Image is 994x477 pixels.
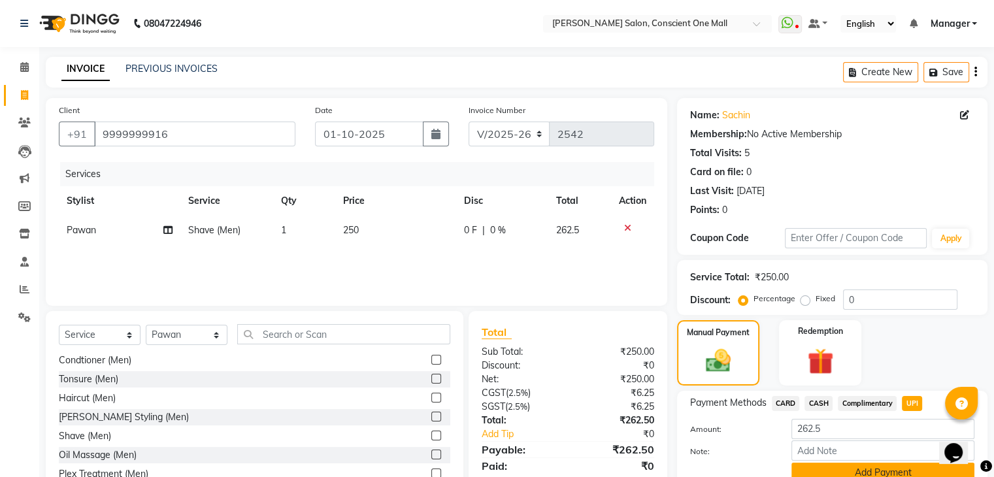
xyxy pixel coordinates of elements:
[281,224,286,236] span: 1
[568,442,664,457] div: ₹262.50
[472,442,568,457] div: Payable:
[456,186,548,216] th: Disc
[490,223,506,237] span: 0 %
[746,165,752,179] div: 0
[33,5,123,42] img: logo
[690,231,785,245] div: Coupon Code
[273,186,335,216] th: Qty
[67,224,96,236] span: Pawan
[568,386,664,400] div: ₹6.25
[59,429,111,443] div: Shave (Men)
[61,58,110,81] a: INVOICE
[568,359,664,372] div: ₹0
[785,228,927,248] input: Enter Offer / Coupon Code
[472,386,568,400] div: ( )
[556,224,579,236] span: 262.5
[902,396,922,411] span: UPI
[472,414,568,427] div: Total:
[690,127,974,141] div: No Active Membership
[508,387,528,398] span: 2.5%
[343,224,359,236] span: 250
[690,108,720,122] div: Name:
[188,224,240,236] span: Shave (Men)
[690,203,720,217] div: Points:
[932,229,969,248] button: Apply
[690,165,744,179] div: Card on file:
[690,127,747,141] div: Membership:
[611,186,654,216] th: Action
[472,345,568,359] div: Sub Total:
[59,391,116,405] div: Haircut (Men)
[482,401,505,412] span: SGST
[722,203,727,217] div: 0
[923,62,969,82] button: Save
[59,448,137,462] div: Oil Massage (Men)
[698,346,738,375] img: _cash.svg
[939,425,981,464] iframe: chat widget
[472,427,584,441] a: Add Tip
[482,223,485,237] span: |
[508,401,527,412] span: 2.5%
[94,122,295,146] input: Search by Name/Mobile/Email/Code
[315,105,333,116] label: Date
[690,271,750,284] div: Service Total:
[125,63,218,74] a: PREVIOUS INVOICES
[59,372,118,386] div: Tonsure (Men)
[568,458,664,474] div: ₹0
[60,162,664,186] div: Services
[482,325,512,339] span: Total
[144,5,201,42] b: 08047224946
[804,396,833,411] span: CASH
[472,400,568,414] div: ( )
[838,396,897,411] span: Complimentary
[568,372,664,386] div: ₹250.00
[59,122,95,146] button: +91
[843,62,918,82] button: Create New
[690,396,767,410] span: Payment Methods
[744,146,750,160] div: 5
[722,108,750,122] a: Sachin
[798,325,843,337] label: Redemption
[482,387,506,399] span: CGST
[737,184,765,198] div: [DATE]
[568,400,664,414] div: ₹6.25
[59,186,180,216] th: Stylist
[680,423,782,435] label: Amount:
[335,186,456,216] th: Price
[690,293,731,307] div: Discount:
[237,324,450,344] input: Search or Scan
[816,293,835,304] label: Fixed
[59,105,80,116] label: Client
[680,446,782,457] label: Note:
[690,184,734,198] div: Last Visit:
[584,427,663,441] div: ₹0
[799,345,842,378] img: _gift.svg
[472,458,568,474] div: Paid:
[568,345,664,359] div: ₹250.00
[772,396,800,411] span: CARD
[791,419,974,439] input: Amount
[690,146,742,160] div: Total Visits:
[548,186,611,216] th: Total
[180,186,273,216] th: Service
[59,410,189,424] div: [PERSON_NAME] Styling (Men)
[59,354,131,367] div: Condtioner (Men)
[930,17,969,31] span: Manager
[472,372,568,386] div: Net:
[791,440,974,461] input: Add Note
[464,223,477,237] span: 0 F
[755,271,789,284] div: ₹250.00
[469,105,525,116] label: Invoice Number
[687,327,750,338] label: Manual Payment
[568,414,664,427] div: ₹262.50
[754,293,795,304] label: Percentage
[472,359,568,372] div: Discount:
